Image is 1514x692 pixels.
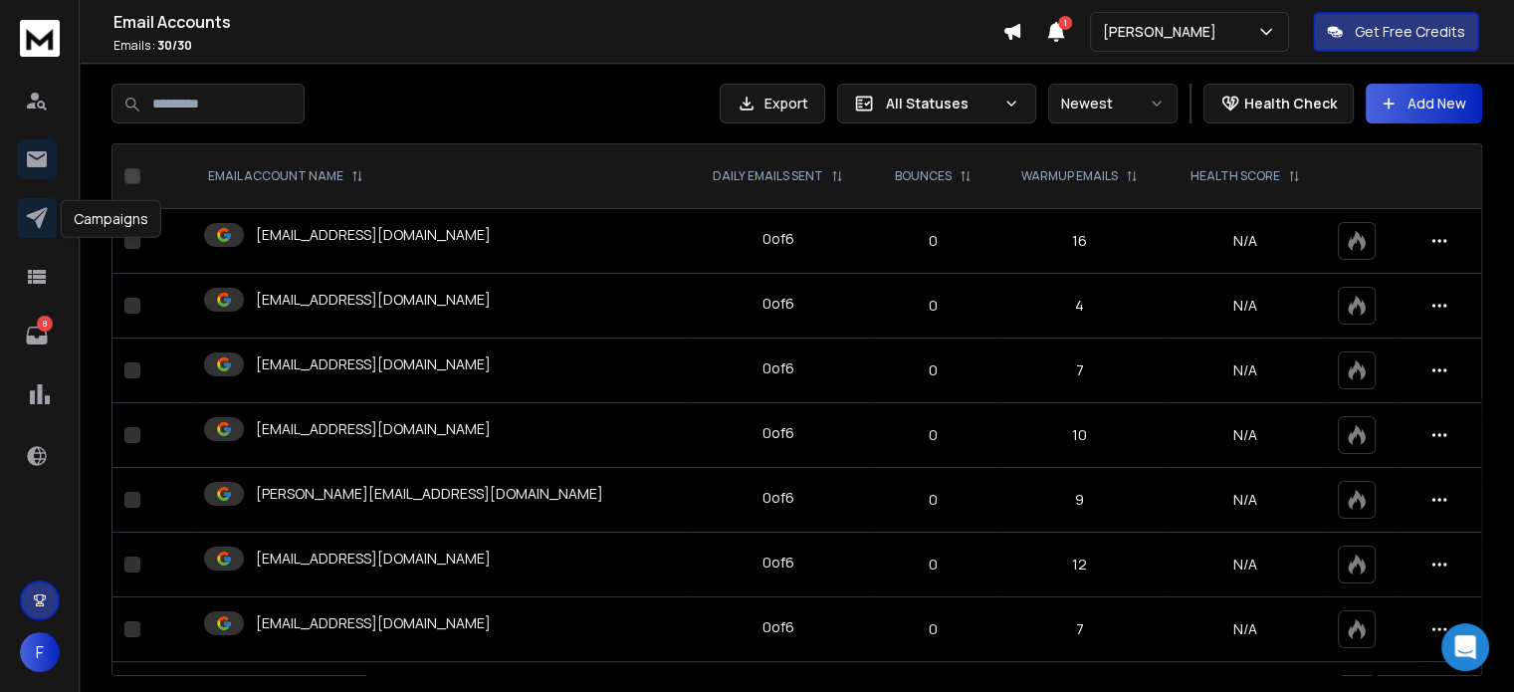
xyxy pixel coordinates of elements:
p: Emails : [113,38,1002,54]
div: 0 of 6 [762,294,794,314]
td: 9 [995,468,1165,533]
div: 0 of 6 [762,488,794,508]
img: logo [20,20,60,57]
td: 7 [995,597,1165,662]
div: Campaigns [61,200,161,238]
button: Add New [1366,84,1482,123]
p: WARMUP EMAILS [1021,168,1118,184]
p: 8 [37,316,53,332]
p: BOUNCES [895,168,952,184]
p: 0 [883,360,983,380]
p: DAILY EMAILS SENT [713,168,823,184]
p: N/A [1177,555,1314,575]
div: EMAIL ACCOUNT NAME [208,168,363,184]
p: [PERSON_NAME] [1103,22,1224,42]
p: N/A [1177,619,1314,639]
p: 0 [883,425,983,445]
td: 4 [995,274,1165,339]
p: 0 [883,619,983,639]
p: [EMAIL_ADDRESS][DOMAIN_NAME] [256,419,491,439]
h1: Email Accounts [113,10,1002,34]
button: F [20,632,60,672]
button: Export [720,84,825,123]
p: [EMAIL_ADDRESS][DOMAIN_NAME] [256,225,491,245]
td: 16 [995,209,1165,274]
td: 10 [995,403,1165,468]
p: 0 [883,555,983,575]
td: 7 [995,339,1165,403]
p: Health Check [1244,94,1337,114]
button: Get Free Credits [1313,12,1479,52]
div: Open Intercom Messenger [1441,623,1489,671]
div: 0 of 6 [762,423,794,443]
p: [EMAIL_ADDRESS][DOMAIN_NAME] [256,290,491,310]
span: 1 [1058,16,1072,30]
button: Health Check [1203,84,1354,123]
div: 0 of 6 [762,553,794,573]
p: N/A [1177,296,1314,316]
div: 0 of 6 [762,229,794,249]
p: 0 [883,490,983,510]
p: [EMAIL_ADDRESS][DOMAIN_NAME] [256,354,491,374]
td: 12 [995,533,1165,597]
div: 0 of 6 [762,617,794,637]
p: Get Free Credits [1355,22,1465,42]
div: 0 of 6 [762,358,794,378]
p: HEALTH SCORE [1190,168,1280,184]
p: N/A [1177,360,1314,380]
p: N/A [1177,425,1314,445]
p: [EMAIL_ADDRESS][DOMAIN_NAME] [256,613,491,633]
p: N/A [1177,231,1314,251]
p: 0 [883,296,983,316]
p: 0 [883,231,983,251]
button: Newest [1048,84,1178,123]
span: 30 / 30 [157,37,192,54]
p: All Statuses [886,94,995,114]
p: N/A [1177,490,1314,510]
p: [EMAIL_ADDRESS][DOMAIN_NAME] [256,549,491,569]
p: [PERSON_NAME][EMAIL_ADDRESS][DOMAIN_NAME] [256,484,603,504]
a: 8 [17,316,57,355]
